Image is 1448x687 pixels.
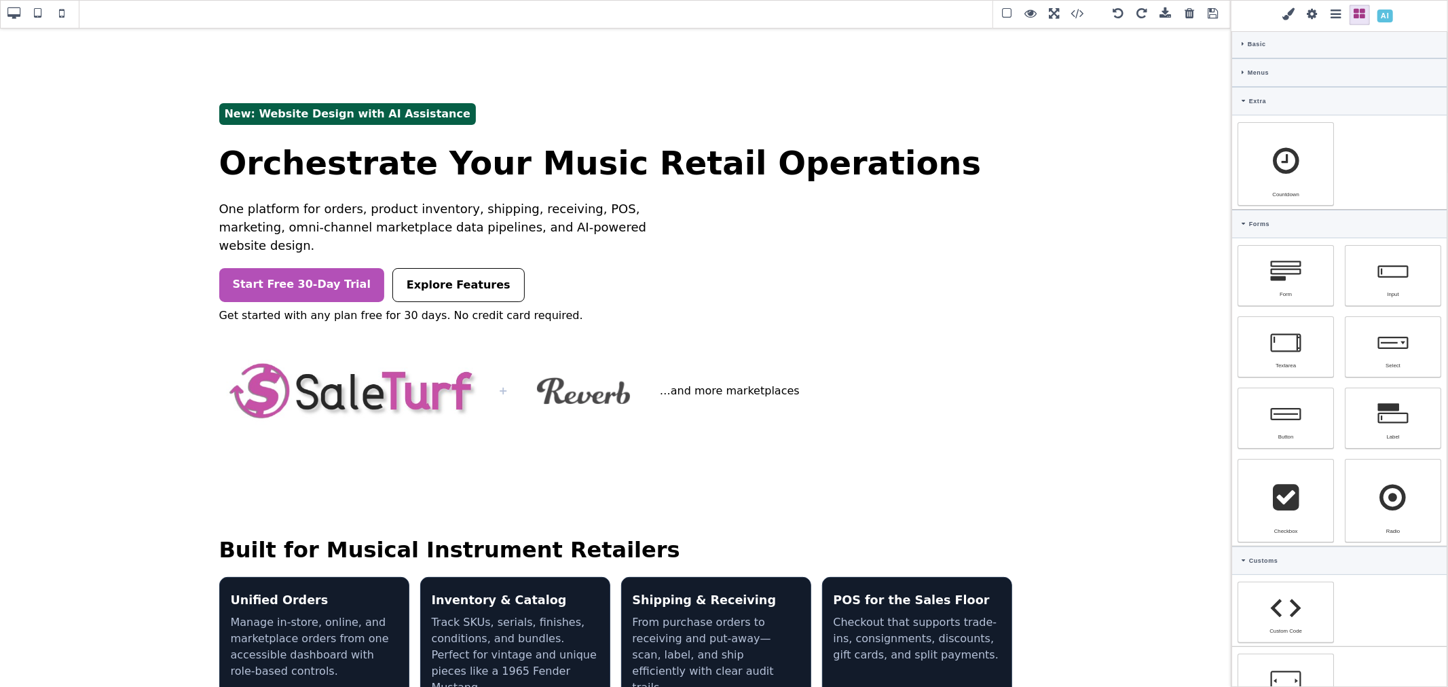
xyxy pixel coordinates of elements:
[1068,4,1104,24] span: View code
[219,241,384,275] a: Start Free 30-Day Trial
[834,564,1001,582] h3: POS for the Sales Floor
[1246,434,1326,440] div: Button
[219,111,1012,160] h1: Orchestrate Your Music Retail Operations
[1246,363,1326,369] div: Textarea
[1345,316,1441,377] div: Select
[1232,58,1447,87] div: Menus
[1238,582,1334,643] div: Custom Code
[231,587,398,652] p: Manage in-store, online, and marketplace orders from one accessible dashboard with role-based con...
[1238,245,1334,306] div: Form
[219,241,1012,275] div: Primary actions
[1353,528,1433,534] div: Radio
[1246,628,1326,634] div: Custom Code
[1302,5,1322,25] span: Settings
[219,280,1012,297] p: Get started with any plan free for 30 days. No credit card required.
[1345,388,1441,449] div: Label
[1278,5,1299,25] span: Open Style Manager
[219,506,1012,539] h2: Built for Musical Instrument Retailers
[1232,87,1447,115] div: Extra
[1232,210,1447,238] div: Forms
[432,564,599,582] h3: Inventory & Catalog
[1246,191,1326,198] div: Countdown
[1044,4,1064,24] span: Fullscreen
[1203,4,1223,24] span: Save & Close
[219,76,476,98] p: New feature
[1020,4,1041,24] span: Preview
[1238,459,1334,542] div: Checkbox
[499,356,508,372] span: +
[997,4,1017,24] span: View components
[432,587,599,669] p: Track SKUs, serials, finishes, conditions, and bundles. Perfect for vintage and unique pieces lik...
[660,356,800,372] span: …and more marketplaces
[1232,546,1447,575] div: Customs
[1238,316,1334,377] div: Textarea
[231,564,398,582] h3: Unified Orders
[1353,434,1433,440] div: Label
[633,564,800,582] h3: Shipping & Receiving
[219,318,491,409] img: Reverb logo
[1345,245,1441,306] div: Input
[1232,30,1447,58] div: Basic
[1326,5,1346,25] span: Open Layer Manager
[1246,528,1326,534] div: Checkbox
[1238,388,1334,449] div: Button
[633,587,800,669] p: From purchase orders to receiving and put-away—scan, label, and ship efficiently with clear audit...
[1373,4,1397,28] span: Open AI Assistant
[1353,291,1433,297] div: Input
[1350,5,1370,25] span: Open Blocks
[219,172,686,227] p: One platform for orders, product inventory, shipping, receiving, POS, marketing, omni-channel mar...
[392,241,525,275] a: Explore Features
[219,318,1012,409] div: Marketplace partners
[834,587,1001,636] p: Checkout that supports trade-ins, consignments, discounts, gift cards, and split payments.
[1238,122,1334,206] div: Countdown
[1345,459,1441,542] div: Radio
[516,347,652,381] img: Reverb integrations
[1246,291,1326,297] div: Form
[1353,363,1433,369] div: Select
